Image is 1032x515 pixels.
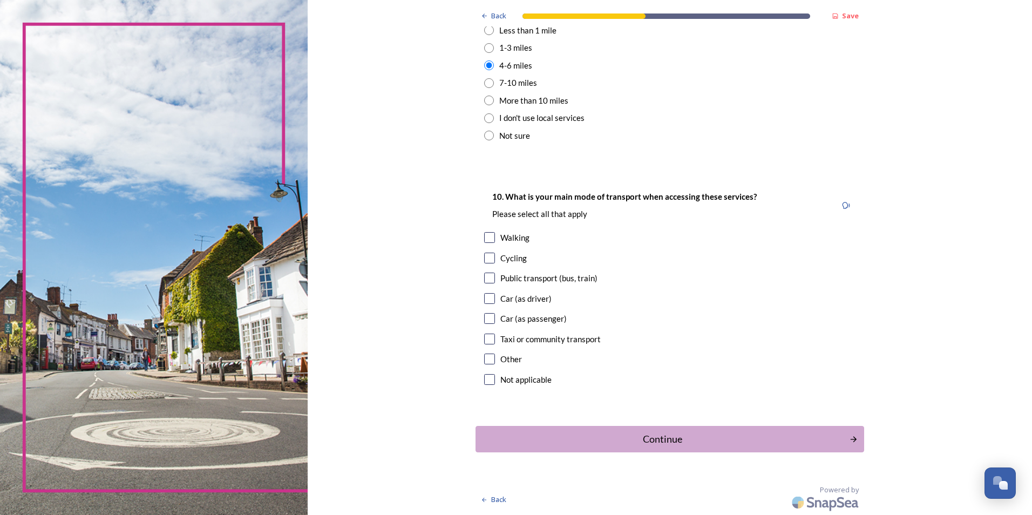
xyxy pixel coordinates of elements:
[499,130,530,142] div: Not sure
[789,490,864,515] img: SnapSea Logo
[499,77,537,89] div: 7-10 miles
[481,432,844,446] div: Continue
[491,494,506,505] span: Back
[500,333,601,345] div: Taxi or community transport
[500,374,552,386] div: Not applicable
[499,112,585,124] div: I don't use local services
[476,426,864,452] button: Continue
[820,485,859,495] span: Powered by
[500,353,522,365] div: Other
[499,42,532,54] div: 1-3 miles
[985,467,1016,499] button: Open Chat
[499,94,568,107] div: More than 10 miles
[500,232,529,244] div: Walking
[842,11,859,21] strong: Save
[492,192,757,201] strong: 10. What is your main mode of transport when accessing these services?
[492,208,757,220] p: Please select all that apply
[491,11,506,21] span: Back
[500,272,598,284] div: Public transport (bus, train)
[499,24,556,37] div: Less than 1 mile
[500,313,567,325] div: Car (as passenger)
[500,293,552,305] div: Car (as driver)
[499,59,532,72] div: 4-6 miles
[500,252,527,265] div: Cycling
